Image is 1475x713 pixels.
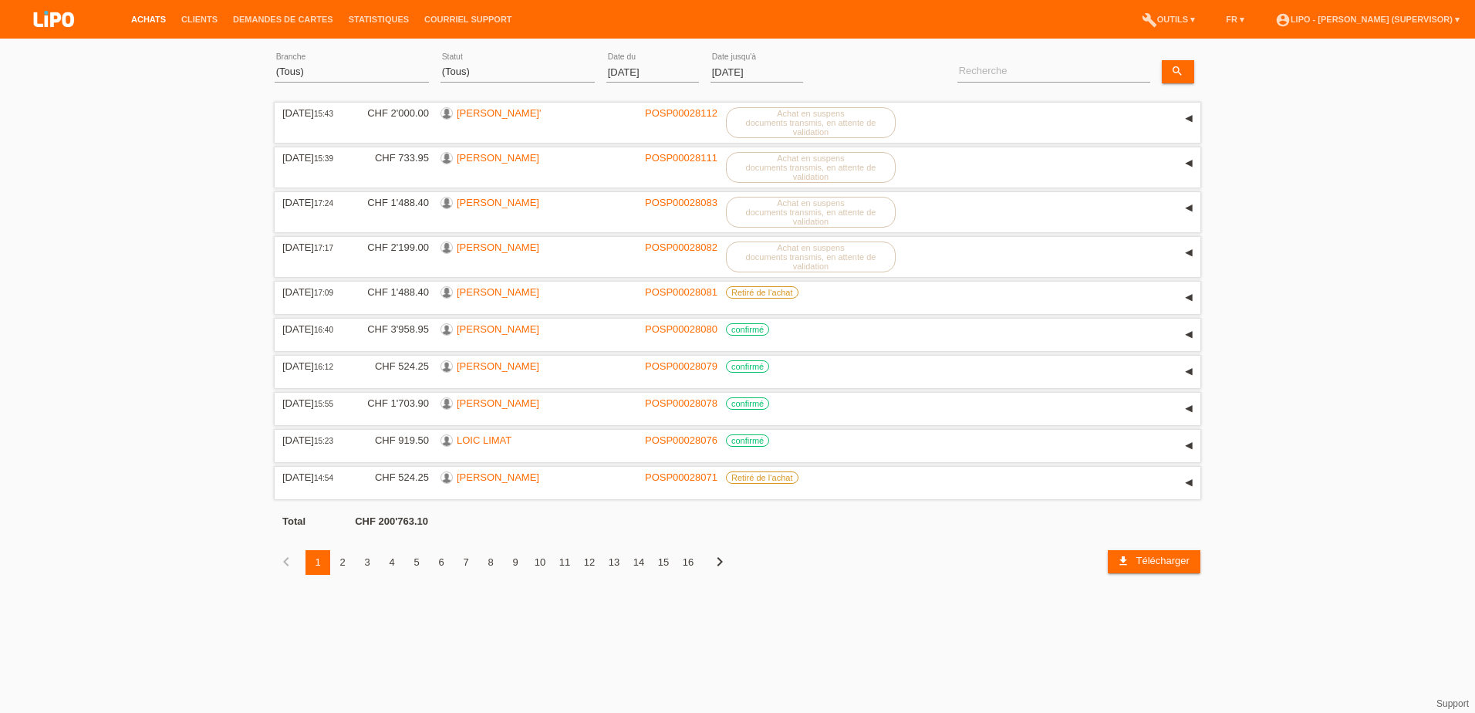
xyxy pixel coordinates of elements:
i: search [1171,65,1183,77]
div: 15 [651,550,676,575]
div: CHF 2'199.00 [356,242,429,253]
label: Achat en suspens documents transmis, en attente de validation [726,242,896,272]
div: 16 [676,550,700,575]
div: [DATE] [282,397,344,409]
div: étendre/coller [1177,242,1200,265]
span: 15:39 [314,154,333,163]
i: account_circle [1275,12,1291,28]
span: 17:24 [314,199,333,208]
div: CHF 524.25 [356,360,429,372]
i: chevron_right [710,552,729,571]
a: Demandes de cartes [225,15,341,24]
label: Achat en suspens documents transmis, en attente de validation [726,107,896,138]
a: buildOutils ▾ [1134,15,1203,24]
div: 12 [577,550,602,575]
a: [PERSON_NAME] [457,242,539,253]
div: CHF 1'488.40 [356,197,429,208]
a: [PERSON_NAME] [457,152,539,164]
a: Statistiques [341,15,417,24]
div: [DATE] [282,286,344,298]
div: étendre/coller [1177,286,1200,309]
div: 8 [478,550,503,575]
span: 14:54 [314,474,333,482]
a: POSP00028078 [645,397,717,409]
div: [DATE] [282,323,344,335]
a: [PERSON_NAME] [457,323,539,335]
span: 17:09 [314,289,333,297]
label: confirmé [726,434,769,447]
label: confirmé [726,360,769,373]
a: POSP00028079 [645,360,717,372]
span: Télécharger [1136,555,1189,566]
div: 11 [552,550,577,575]
div: [DATE] [282,242,344,253]
div: 4 [380,550,404,575]
i: download [1117,555,1129,567]
span: 16:12 [314,363,333,371]
label: Achat en suspens documents transmis, en attente de validation [726,152,896,183]
span: 15:23 [314,437,333,445]
div: étendre/coller [1177,197,1200,220]
span: 16:40 [314,326,333,334]
div: 7 [454,550,478,575]
a: POSP00028082 [645,242,717,253]
div: CHF 524.25 [356,471,429,483]
a: Support [1436,698,1469,709]
a: [PERSON_NAME]' [457,107,541,119]
div: CHF 733.95 [356,152,429,164]
label: confirmé [726,397,769,410]
div: étendre/coller [1177,323,1200,346]
a: [PERSON_NAME] [457,397,539,409]
a: POSP00028083 [645,197,717,208]
b: CHF 200'763.10 [355,515,428,527]
span: 15:55 [314,400,333,408]
div: étendre/coller [1177,471,1200,495]
label: Achat en suspens documents transmis, en attente de validation [726,197,896,228]
div: [DATE] [282,107,344,119]
div: CHF 2'000.00 [356,107,429,119]
div: 14 [626,550,651,575]
a: LOIC LIMAT [457,434,511,446]
div: [DATE] [282,197,344,208]
a: POSP00028076 [645,434,717,446]
div: étendre/coller [1177,152,1200,175]
a: POSP00028112 [645,107,717,119]
a: [PERSON_NAME] [457,471,539,483]
span: 15:43 [314,110,333,118]
div: étendre/coller [1177,397,1200,421]
div: 6 [429,550,454,575]
a: Courriel Support [417,15,519,24]
a: POSP00028080 [645,323,717,335]
a: Clients [174,15,225,24]
div: CHF 1'488.40 [356,286,429,298]
label: confirmé [726,323,769,336]
label: Retiré de l‘achat [726,286,798,299]
div: étendre/coller [1177,434,1200,458]
a: POSP00028111 [645,152,717,164]
a: Achats [123,15,174,24]
a: account_circleLIPO - [PERSON_NAME] (Supervisor) ▾ [1267,15,1467,24]
div: [DATE] [282,360,344,372]
a: search [1162,60,1194,83]
span: 17:17 [314,244,333,252]
div: étendre/coller [1177,360,1200,384]
div: 3 [355,550,380,575]
a: POSP00028081 [645,286,717,298]
a: [PERSON_NAME] [457,286,539,298]
a: POSP00028071 [645,471,717,483]
a: download Télécharger [1108,550,1200,573]
div: 5 [404,550,429,575]
div: CHF 3'958.95 [356,323,429,335]
i: build [1142,12,1157,28]
div: étendre/coller [1177,107,1200,130]
a: [PERSON_NAME] [457,360,539,372]
a: [PERSON_NAME] [457,197,539,208]
b: Total [282,515,305,527]
label: Retiré de l‘achat [726,471,798,484]
div: 9 [503,550,528,575]
div: [DATE] [282,434,344,446]
i: chevron_left [277,552,295,571]
div: 13 [602,550,626,575]
div: CHF 919.50 [356,434,429,446]
a: LIPO pay [15,32,93,43]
